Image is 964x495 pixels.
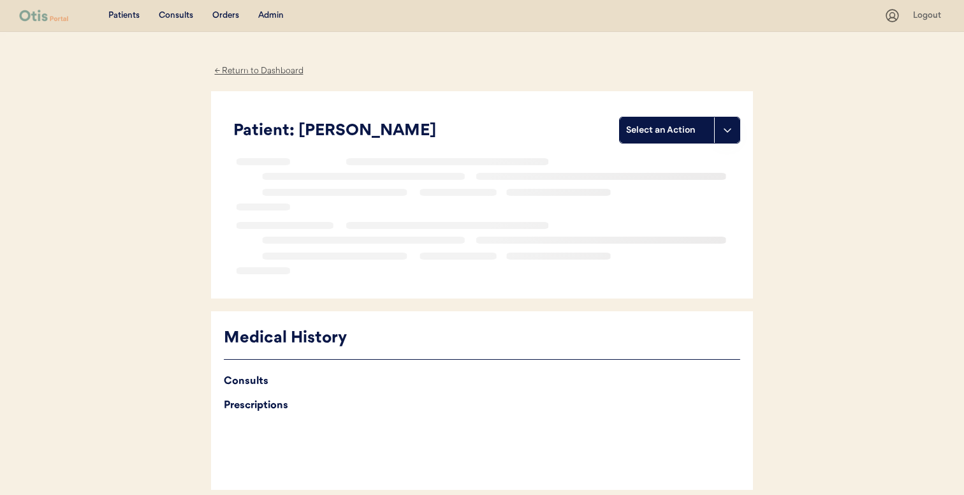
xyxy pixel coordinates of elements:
[233,119,619,144] div: Patient: [PERSON_NAME]
[159,10,193,22] div: Consults
[258,10,284,22] div: Admin
[626,124,708,137] div: Select an Action
[224,373,740,390] div: Consults
[224,397,740,415] div: Prescriptions
[224,327,740,351] div: Medical History
[212,10,239,22] div: Orders
[211,64,307,78] div: ← Return to Dashboard
[108,10,140,22] div: Patients
[913,10,945,22] div: Logout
